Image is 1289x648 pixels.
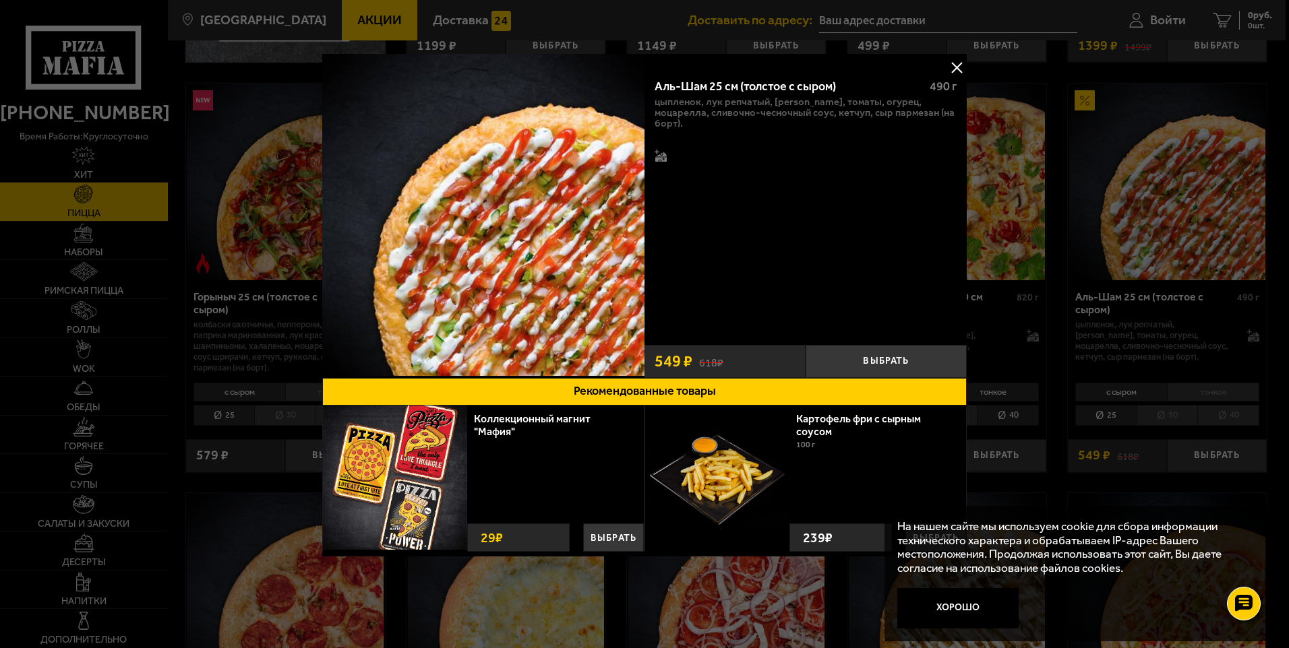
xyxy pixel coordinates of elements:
p: цыпленок, лук репчатый, [PERSON_NAME], томаты, огурец, моцарелла, сливочно-чесночный соус, кетчуп... [655,97,957,129]
span: 549 ₽ [655,354,692,370]
img: Аль-Шам 25 см (толстое с сыром) [322,54,644,376]
span: 490 г [930,79,957,94]
button: Выбрать [806,345,967,378]
button: Рекомендованные товары [322,378,967,406]
strong: 239 ₽ [800,524,836,551]
s: 618 ₽ [699,354,723,368]
a: Картофель фри с сырным соусом [796,412,921,438]
p: На нашем сайте мы используем cookie для сбора информации технического характера и обрабатываем IP... [897,519,1249,575]
button: Выбрать [583,523,644,552]
div: Аль-Шам 25 см (толстое с сыром) [655,79,918,94]
span: 100 г [796,440,815,449]
button: Хорошо [897,588,1018,628]
strong: 29 ₽ [477,524,506,551]
a: Аль-Шам 25 см (толстое с сыром) [322,54,644,378]
a: Коллекционный магнит "Мафия" [474,412,591,438]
